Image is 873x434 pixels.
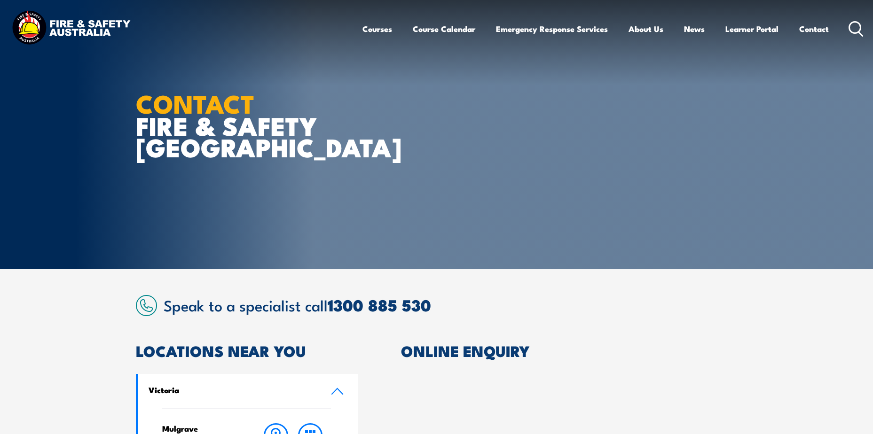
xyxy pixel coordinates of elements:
[684,16,705,41] a: News
[401,344,738,357] h2: ONLINE ENQUIRY
[164,296,738,313] h2: Speak to a specialist call
[136,344,359,357] h2: LOCATIONS NEAR YOU
[149,385,317,395] h4: Victoria
[328,292,431,317] a: 1300 885 530
[362,16,392,41] a: Courses
[136,83,255,122] strong: CONTACT
[138,374,359,408] a: Victoria
[496,16,608,41] a: Emergency Response Services
[799,16,829,41] a: Contact
[629,16,663,41] a: About Us
[162,423,241,434] h4: Mulgrave
[136,92,368,158] h1: FIRE & SAFETY [GEOGRAPHIC_DATA]
[725,16,779,41] a: Learner Portal
[413,16,475,41] a: Course Calendar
